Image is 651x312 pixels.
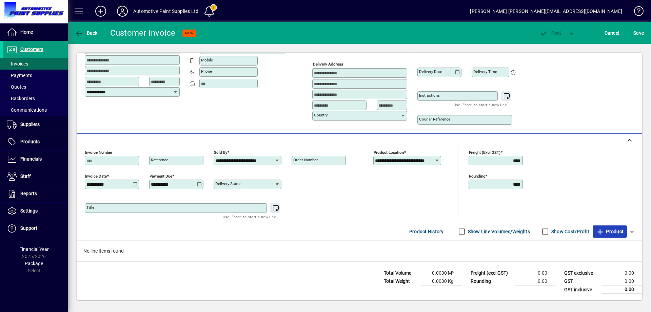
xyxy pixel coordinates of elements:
[19,246,49,252] span: Financial Year
[536,27,565,39] button: Post
[314,113,328,117] mat-label: Country
[3,81,68,93] a: Quotes
[596,226,624,237] span: Product
[7,107,47,113] span: Communications
[86,205,94,210] mat-label: Title
[112,5,133,17] button: Profile
[214,150,227,155] mat-label: Sold by
[7,73,32,78] span: Payments
[20,225,37,231] span: Support
[407,225,447,238] button: Product History
[20,173,31,179] span: Staff
[380,277,421,286] td: Total Weight
[421,269,462,277] td: 0.0000 M³
[201,58,213,62] mat-label: Mobile
[374,150,404,155] mat-label: Product location
[469,174,485,179] mat-label: Rounding
[632,27,646,39] button: Save
[467,277,515,286] td: Rounding
[150,174,172,179] mat-label: Payment due
[419,93,440,98] mat-label: Instructions
[293,158,318,162] mat-label: Order number
[20,29,33,35] span: Home
[3,151,68,168] a: Financials
[561,277,601,286] td: GST
[90,5,112,17] button: Add
[3,93,68,104] a: Backorders
[601,277,642,286] td: 0.00
[409,226,444,237] span: Product History
[605,27,619,38] span: Cancel
[3,203,68,220] a: Settings
[110,27,176,38] div: Customer Invoice
[3,133,68,150] a: Products
[3,24,68,41] a: Home
[77,241,642,261] div: No line items found
[469,150,500,155] mat-label: Freight (excl GST)
[75,30,98,36] span: Back
[7,96,35,101] span: Backorders
[3,116,68,133] a: Suppliers
[85,174,107,179] mat-label: Invoice date
[473,69,497,74] mat-label: Delivery time
[3,58,68,70] a: Invoices
[601,269,642,277] td: 0.00
[603,27,621,39] button: Cancel
[539,30,561,36] span: ost
[201,69,212,74] mat-label: Phone
[454,101,507,109] mat-hint: Use 'Enter' to start a new line
[25,261,43,266] span: Package
[68,27,105,39] app-page-header-button: Back
[20,122,40,127] span: Suppliers
[561,269,601,277] td: GST exclusive
[185,31,194,35] span: NEW
[3,104,68,116] a: Communications
[20,139,40,144] span: Products
[470,6,622,17] div: [PERSON_NAME] [PERSON_NAME][EMAIL_ADDRESS][DOMAIN_NAME]
[629,1,643,23] a: Knowledge Base
[633,27,644,38] span: ave
[20,208,38,214] span: Settings
[515,269,555,277] td: 0.00
[380,269,421,277] td: Total Volume
[3,70,68,81] a: Payments
[223,213,276,221] mat-hint: Use 'Enter' to start a new line
[133,6,198,17] div: Automotive Paint Supplies Ltd
[633,30,636,36] span: S
[3,168,68,185] a: Staff
[20,191,37,196] span: Reports
[73,27,99,39] button: Back
[215,181,241,186] mat-label: Delivery status
[419,117,450,122] mat-label: Courier Reference
[85,150,112,155] mat-label: Invoice number
[7,61,28,67] span: Invoices
[467,269,515,277] td: Freight (excl GST)
[7,84,26,90] span: Quotes
[3,220,68,237] a: Support
[419,69,442,74] mat-label: Delivery date
[515,277,555,286] td: 0.00
[3,185,68,202] a: Reports
[20,47,43,52] span: Customers
[601,286,642,294] td: 0.00
[467,228,530,235] label: Show Line Volumes/Weights
[421,277,462,286] td: 0.0000 Kg
[551,30,554,36] span: P
[550,228,589,235] label: Show Cost/Profit
[593,225,627,238] button: Product
[561,286,601,294] td: GST inclusive
[151,158,168,162] mat-label: Reference
[20,156,42,162] span: Financials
